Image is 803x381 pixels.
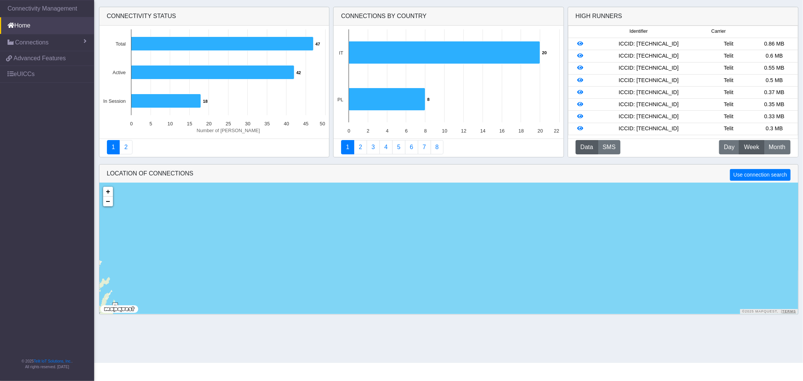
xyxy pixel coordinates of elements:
[113,70,126,75] text: Active
[34,359,72,363] a: Telit IoT Solutions, Inc.
[226,121,231,126] text: 25
[592,40,706,48] div: ICCID: [TECHNICAL_ID]
[418,140,431,154] a: Zero Session
[480,128,486,134] text: 14
[751,101,797,109] div: 0.35 MB
[264,121,270,126] text: 35
[149,121,152,126] text: 5
[706,40,751,48] div: Telit
[167,121,172,126] text: 10
[592,76,706,85] div: ICCID: [TECHNICAL_ID]
[424,128,427,134] text: 8
[354,140,367,154] a: Carrier
[379,140,393,154] a: Connections By Carrier
[706,88,751,97] div: Telit
[442,128,447,134] text: 10
[500,128,505,134] text: 16
[103,98,126,104] text: In Session
[740,309,798,314] div: ©2025 MapQuest, |
[103,197,113,206] a: Zoom out
[339,50,344,56] text: IT
[592,88,706,97] div: ICCID: [TECHNICAL_ID]
[405,140,418,154] a: 14 Days Trend
[751,125,797,133] div: 0.3 MB
[115,41,125,47] text: Total
[712,28,726,35] span: Carrier
[751,76,797,85] div: 0.5 MB
[99,7,329,26] div: Connectivity status
[706,64,751,72] div: Telit
[724,143,734,152] span: Day
[751,64,797,72] div: 0.55 MB
[107,140,120,154] a: Connectivity status
[99,165,798,183] div: LOCATION OF CONNECTIONS
[751,88,797,97] div: 0.37 MB
[367,128,369,134] text: 2
[592,125,706,133] div: ICCID: [TECHNICAL_ID]
[320,121,325,126] text: 50
[303,121,308,126] text: 45
[576,12,622,21] div: High Runners
[592,52,706,60] div: ICCID: [TECHNICAL_ID]
[751,40,797,48] div: 0.86 MB
[538,128,543,134] text: 20
[130,121,133,126] text: 0
[782,309,796,313] a: Terms
[576,140,598,154] button: Data
[598,140,621,154] button: SMS
[769,143,785,152] span: Month
[554,128,559,134] text: 22
[629,28,648,35] span: Identifier
[592,64,706,72] div: ICCID: [TECHNICAL_ID]
[203,99,207,104] text: 18
[706,113,751,121] div: Telit
[296,70,301,75] text: 42
[119,140,133,154] a: Deployment status
[283,121,289,126] text: 40
[315,42,320,46] text: 47
[461,128,466,134] text: 12
[341,140,354,154] a: Connections By Country
[338,97,344,102] text: PL
[386,128,389,134] text: 4
[341,140,556,154] nav: Summary paging
[592,101,706,109] div: ICCID: [TECHNICAL_ID]
[706,125,751,133] div: Telit
[107,140,322,154] nav: Summary paging
[431,140,444,154] a: Not Connected for 30 days
[739,140,764,154] button: Week
[744,143,759,152] span: Week
[245,121,250,126] text: 30
[592,113,706,121] div: ICCID: [TECHNICAL_ID]
[15,38,49,47] span: Connections
[348,128,350,134] text: 0
[706,101,751,109] div: Telit
[103,187,113,197] a: Zoom in
[405,128,408,134] text: 6
[719,140,739,154] button: Day
[730,169,790,181] button: Use connection search
[706,52,751,60] div: Telit
[367,140,380,154] a: Usage per Country
[518,128,524,134] text: 18
[187,121,192,126] text: 15
[751,113,797,121] div: 0.33 MB
[197,128,260,133] text: Number of [PERSON_NAME]
[706,76,751,85] div: Telit
[334,7,564,26] div: Connections By Country
[392,140,405,154] a: Usage by Carrier
[427,97,430,102] text: 8
[751,52,797,60] div: 0.6 MB
[764,140,790,154] button: Month
[14,54,66,63] span: Advanced Features
[542,50,547,55] text: 20
[206,121,211,126] text: 20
